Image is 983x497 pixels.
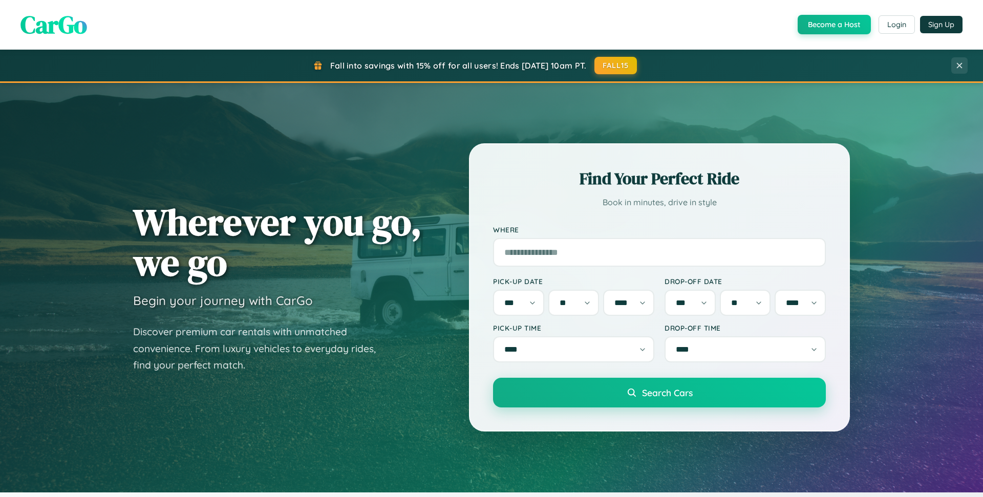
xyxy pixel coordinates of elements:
[493,323,654,332] label: Pick-up Time
[493,378,826,407] button: Search Cars
[920,16,963,33] button: Sign Up
[879,15,915,34] button: Login
[493,195,826,210] p: Book in minutes, drive in style
[493,167,826,190] h2: Find Your Perfect Ride
[594,57,637,74] button: FALL15
[20,8,87,41] span: CarGo
[493,225,826,234] label: Where
[642,387,693,398] span: Search Cars
[798,15,871,34] button: Become a Host
[665,277,826,286] label: Drop-off Date
[133,293,313,308] h3: Begin your journey with CarGo
[665,323,826,332] label: Drop-off Time
[493,277,654,286] label: Pick-up Date
[133,323,389,374] p: Discover premium car rentals with unmatched convenience. From luxury vehicles to everyday rides, ...
[330,60,587,71] span: Fall into savings with 15% off for all users! Ends [DATE] 10am PT.
[133,202,422,283] h1: Wherever you go, we go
